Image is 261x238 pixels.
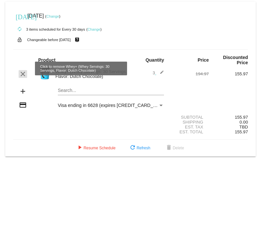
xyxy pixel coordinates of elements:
a: Change [46,14,59,18]
mat-icon: play_arrow [76,144,84,152]
span: Delete [165,146,184,150]
mat-select: Payment Method [58,103,164,108]
button: Refresh [123,142,155,154]
button: Delete [160,142,189,154]
mat-icon: edit [156,70,164,78]
span: TBD [239,125,248,129]
div: Est. Total [170,129,209,134]
mat-icon: autorenew [16,25,24,33]
mat-icon: delete [165,144,173,152]
div: Whey+ (Whey Servings: 30 Servings, Flavor: Dutch Chocolate) [52,69,131,79]
mat-icon: clear [19,70,27,78]
small: ( ) [45,14,60,18]
span: Visa ending in 6628 (expires [CREDIT_CARD_DATA]) [58,103,167,108]
span: Resume Schedule [76,146,116,150]
span: 0.00 [239,120,248,125]
mat-icon: add [19,87,27,95]
div: Est. Tax [170,125,209,129]
strong: Price [198,57,209,63]
div: 194.97 [170,71,209,76]
span: 155.97 [235,129,248,134]
input: Search... [58,88,164,93]
span: 3 [153,70,164,75]
small: Changeable before [DATE] [27,38,71,42]
div: 155.97 [209,71,248,76]
mat-icon: lock_open [16,36,24,44]
div: Subtotal [170,115,209,120]
img: Image-1-Carousel-Whey-2lb-Dutch-Chocolate-no-badge-Transp.png [38,67,51,80]
div: Shipping [170,120,209,125]
button: Resume Schedule [71,142,121,154]
strong: Product [38,57,56,63]
span: Refresh [129,146,150,150]
small: 3 items scheduled for Every 30 days [13,27,85,31]
div: 155.97 [209,115,248,120]
mat-icon: credit_card [19,101,27,109]
mat-icon: [DATE] [16,12,24,20]
a: Change [88,27,100,31]
mat-icon: refresh [129,144,137,152]
strong: Discounted Price [223,55,248,65]
small: ( ) [86,27,102,31]
mat-icon: live_help [73,36,81,44]
strong: Quantity [145,57,164,63]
